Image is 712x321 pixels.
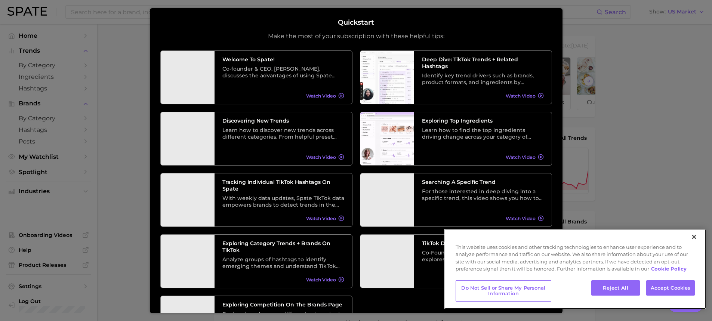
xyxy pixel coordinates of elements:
[222,195,344,208] div: With weekly data updates, Spate TikTok data empowers brands to detect trends in the earliest stag...
[422,72,544,86] div: Identify key trend drivers such as brands, product formats, and ingredients by leveraging a categ...
[422,249,544,263] div: Co-Founder & CEO, [PERSON_NAME], explores the use cases of NEW TikTok data and its relationship w...
[506,93,536,99] span: Watch Video
[651,266,687,272] a: More information about your privacy, opens in a new tab
[444,229,706,309] div: Cookie banner
[360,173,552,227] a: Searching A Specific TrendFor those interested in deep diving into a specific trend, this video s...
[422,240,544,247] h3: TikTok data is now available
[160,173,352,227] a: Tracking Individual TikTok Hashtags on SpateWith weekly data updates, Spate TikTok data empowers ...
[160,112,352,166] a: Discovering New TrendsLearn how to discover new trends across different categories. From helpful ...
[506,216,536,221] span: Watch Video
[160,234,352,288] a: Exploring Category Trends + Brands on TikTokAnalyze groups of hashtags to identify emerging theme...
[360,234,552,288] a: TikTok data is now availableCo-Founder & CEO, [PERSON_NAME], explores the use cases of NEW TikTok...
[422,127,544,140] div: Learn how to find the top ingredients driving change across your category of choice. From broad c...
[160,50,352,104] a: Welcome to Spate!Co-founder & CEO, [PERSON_NAME], discusses the advantages of using Spate data as...
[646,280,695,296] button: Accept Cookies
[422,188,544,201] div: For those interested in deep diving into a specific trend, this video shows you how to search tre...
[222,127,344,140] div: Learn how to discover new trends across different categories. From helpful preset filters to diff...
[306,154,336,160] span: Watch Video
[222,117,344,124] h3: Discovering New Trends
[306,93,336,99] span: Watch Video
[686,229,702,245] button: Close
[422,56,544,70] h3: Deep Dive: TikTok Trends + Related Hashtags
[222,240,344,253] h3: Exploring Category Trends + Brands on TikTok
[222,56,344,63] h3: Welcome to Spate!
[422,179,544,185] h3: Searching A Specific Trend
[338,18,374,27] h2: Quickstart
[456,280,551,302] button: Do Not Sell or Share My Personal Information, Opens the preference center dialog
[222,65,344,79] div: Co-founder & CEO, [PERSON_NAME], discusses the advantages of using Spate data as well as its vari...
[506,154,536,160] span: Watch Video
[591,280,640,296] button: Reject All
[306,277,336,283] span: Watch Video
[268,33,444,40] p: Make the most of your subscription with these helpful tips:
[306,216,336,221] span: Watch Video
[360,50,552,104] a: Deep Dive: TikTok Trends + Related HashtagsIdentify key trend drivers such as brands, product for...
[444,244,706,277] div: This website uses cookies and other tracking technologies to enhance user experience and to analy...
[444,229,706,309] div: Privacy
[360,112,552,166] a: Exploring Top IngredientsLearn how to find the top ingredients driving change across your categor...
[422,117,544,124] h3: Exploring Top Ingredients
[222,301,344,308] h3: Exploring Competition on the Brands Page
[222,256,344,269] div: Analyze groups of hashtags to identify emerging themes and understand TikTok trends at a higher l...
[222,179,344,192] h3: Tracking Individual TikTok Hashtags on Spate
